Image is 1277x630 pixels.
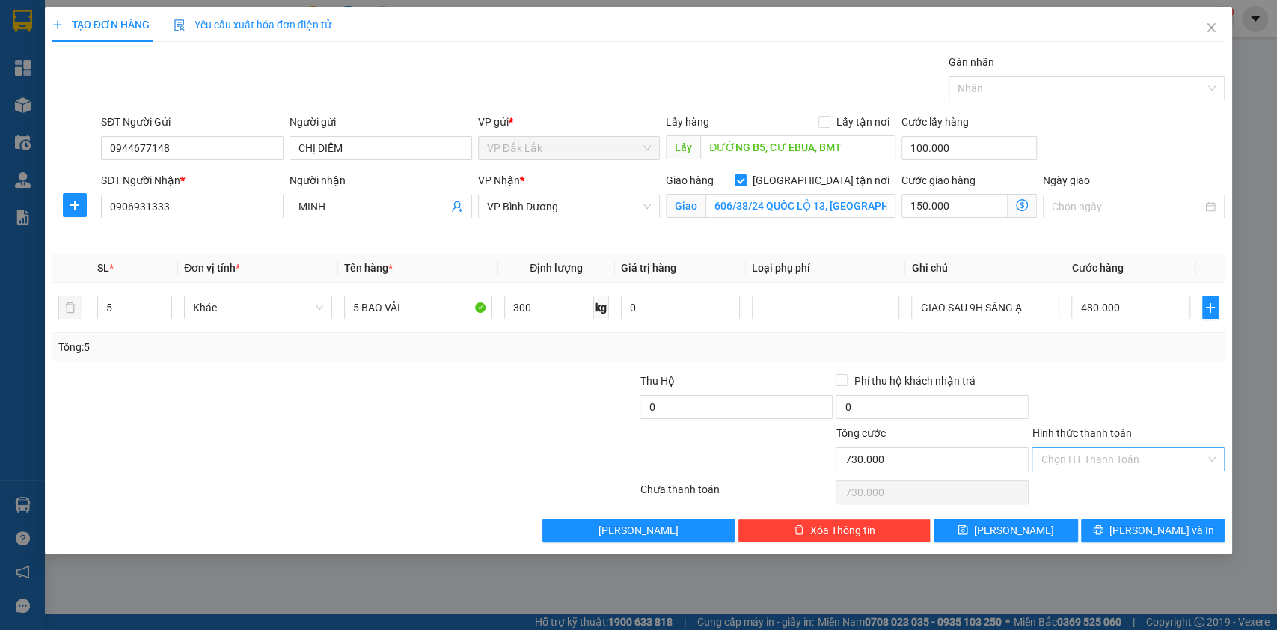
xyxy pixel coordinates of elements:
div: Tổng: 5 [58,339,494,355]
span: user-add [451,201,463,212]
div: Người nhận [290,172,472,189]
label: Cước giao hàng [901,174,976,186]
img: icon [174,19,186,31]
div: Người gửi [290,114,472,130]
th: Ghi chú [905,254,1065,283]
input: Dọc đường [700,135,895,159]
button: printer[PERSON_NAME] và In [1081,519,1225,542]
span: Đơn vị tính [184,262,240,274]
button: plus [1202,296,1219,319]
span: dollar-circle [1016,199,1028,211]
span: save [958,525,968,536]
span: printer [1093,525,1103,536]
span: Lấy [666,135,700,159]
span: Giao hàng [666,174,714,186]
label: Gán nhãn [949,56,994,68]
button: delete [58,296,82,319]
span: close [1205,22,1217,34]
span: Định lượng [530,262,583,274]
button: [PERSON_NAME] [542,519,735,542]
input: Cước lấy hàng [901,136,1037,160]
span: SL [97,262,109,274]
span: Thu Hộ [640,375,674,387]
span: VP Nhận [478,174,520,186]
label: Cước lấy hàng [901,116,969,128]
div: VP gửi [478,114,661,130]
span: plus [64,199,86,211]
label: Hình thức thanh toán [1032,427,1131,439]
span: Khác [193,296,323,319]
button: Close [1190,7,1232,49]
button: deleteXóa Thông tin [738,519,931,542]
input: Ngày giao [1052,198,1203,215]
span: Giá trị hàng [621,262,676,274]
button: plus [63,193,87,217]
span: Phí thu hộ khách nhận trả [848,373,981,389]
div: SĐT Người Nhận [101,172,284,189]
span: Xóa Thông tin [810,522,875,539]
span: delete [794,525,804,536]
input: Ghi Chú [911,296,1059,319]
label: Ngày giao [1043,174,1090,186]
span: [PERSON_NAME] [974,522,1054,539]
span: Lấy hàng [666,116,709,128]
span: Cước hàng [1071,262,1123,274]
button: save[PERSON_NAME] [934,519,1077,542]
div: Chưa thanh toán [639,481,835,507]
span: VP Đắk Lắk [487,137,652,159]
span: [PERSON_NAME] [598,522,679,539]
span: [GEOGRAPHIC_DATA] tận nơi [747,172,895,189]
span: plus [52,19,63,30]
span: kg [594,296,609,319]
span: Lấy tận nơi [830,114,895,130]
span: VP Bình Dương [487,195,652,218]
input: Giao tận nơi [705,194,895,218]
div: SĐT Người Gửi [101,114,284,130]
span: Giao [666,194,705,218]
span: [PERSON_NAME] và In [1109,522,1214,539]
span: Tổng cước [836,427,885,439]
span: Tên hàng [344,262,393,274]
input: Cước giao hàng [901,194,1008,218]
span: plus [1203,302,1218,314]
input: VD: Bàn, Ghế [344,296,492,319]
span: TẠO ĐƠN HÀNG [52,19,150,31]
input: 0 [621,296,740,319]
span: Yêu cầu xuất hóa đơn điện tử [174,19,331,31]
th: Loại phụ phí [746,254,906,283]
